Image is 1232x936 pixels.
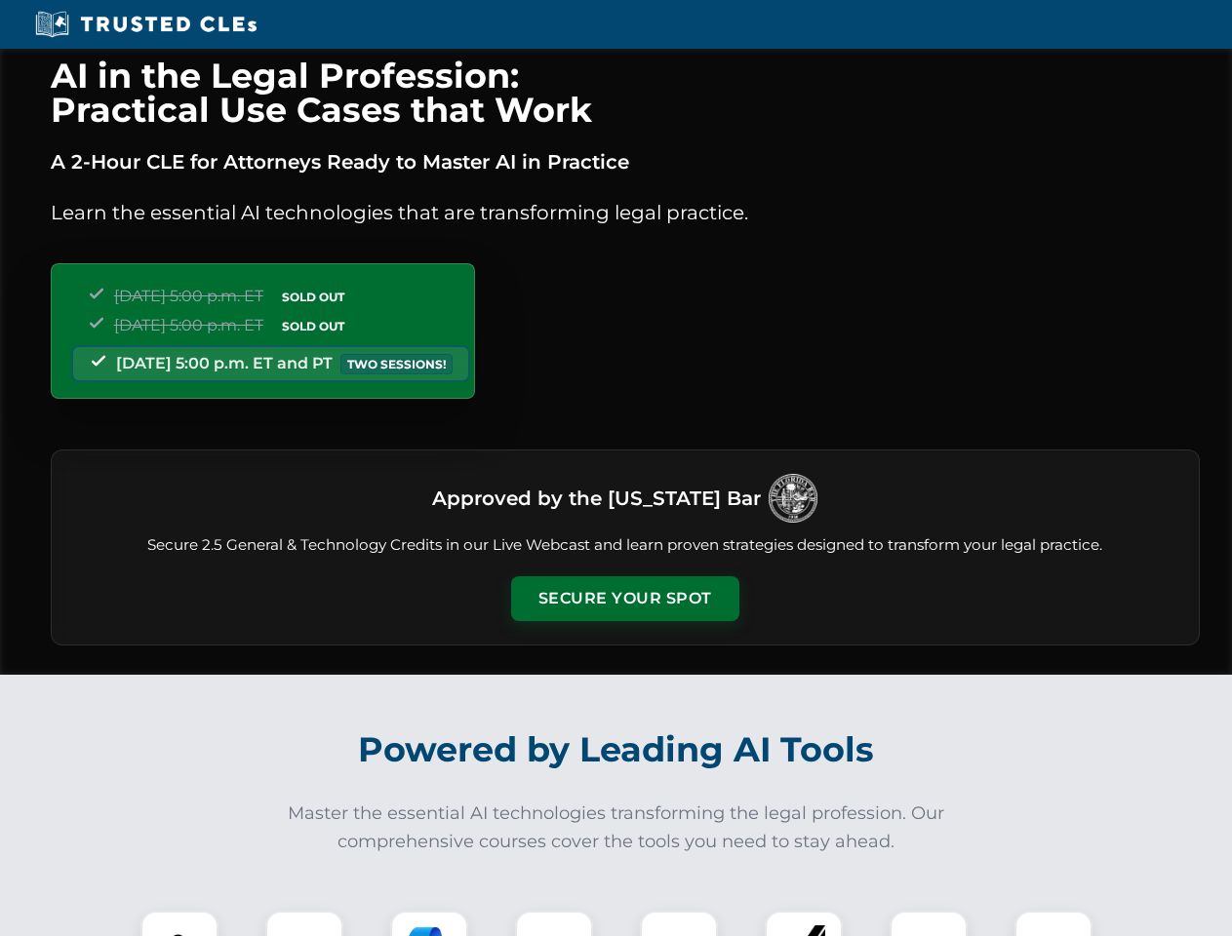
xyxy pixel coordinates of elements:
img: Trusted CLEs [29,10,262,39]
p: Secure 2.5 General & Technology Credits in our Live Webcast and learn proven strategies designed ... [75,534,1175,557]
p: A 2-Hour CLE for Attorneys Ready to Master AI in Practice [51,146,1200,177]
h3: Approved by the [US_STATE] Bar [432,481,761,516]
p: Learn the essential AI technologies that are transforming legal practice. [51,197,1200,228]
span: SOLD OUT [275,316,351,336]
h1: AI in the Legal Profession: Practical Use Cases that Work [51,58,1200,127]
h2: Powered by Leading AI Tools [76,716,1157,784]
img: Logo [769,474,817,523]
span: SOLD OUT [275,287,351,307]
button: Secure Your Spot [511,576,739,621]
p: Master the essential AI technologies transforming the legal profession. Our comprehensive courses... [275,799,958,856]
span: [DATE] 5:00 p.m. ET [114,316,263,334]
span: [DATE] 5:00 p.m. ET [114,287,263,305]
